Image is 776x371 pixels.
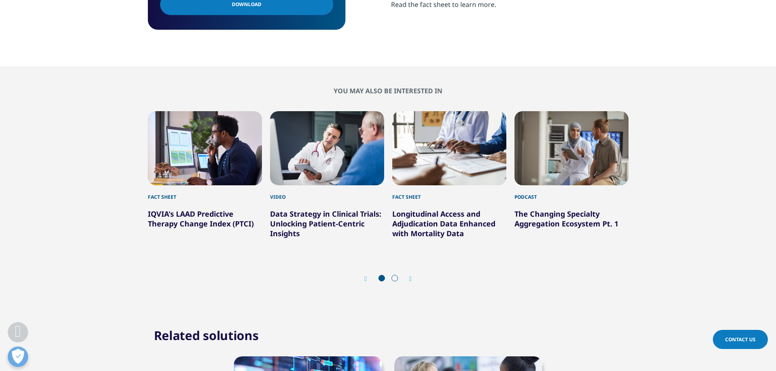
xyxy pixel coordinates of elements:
div: Podcast [514,185,629,201]
a: The Changing Specialty Aggregation Ecosystem Pt. 1 [514,209,618,228]
h2: Related solutions [154,327,259,344]
a: Longitudinal Access and Adjudication Data Enhanced with Mortality Data [392,209,495,238]
div: Previous slide [365,275,375,283]
div: 4 / 6 [514,111,629,238]
span: Contact Us [725,336,756,343]
div: 2 / 6 [270,111,384,238]
a: Contact Us [713,330,768,349]
div: Video [270,185,384,201]
a: IQVIA's LAAD Predictive Therapy Change Index (PTCI) [148,209,254,228]
a: Data Strategy in Clinical Trials: Unlocking Patient-Centric Insights [270,209,381,238]
button: Open Preferences [8,347,28,367]
div: Next slide [401,275,412,283]
div: Fact Sheet [392,185,506,201]
h2: You may also be interested in [148,87,629,95]
div: 3 / 6 [392,111,506,238]
div: 1 / 6 [148,111,262,238]
div: Fact Sheet [148,185,262,201]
